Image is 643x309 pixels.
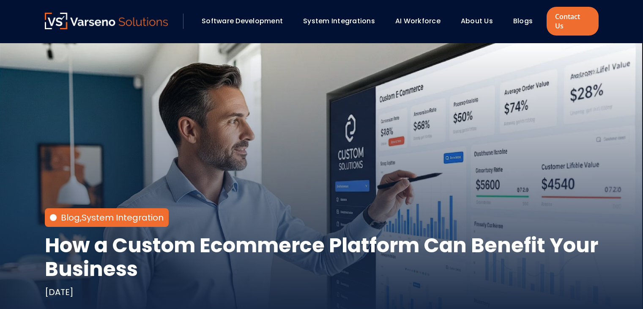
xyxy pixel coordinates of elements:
div: About Us [457,14,505,28]
a: System Integrations [303,16,375,26]
div: System Integrations [299,14,387,28]
div: AI Workforce [391,14,452,28]
a: AI Workforce [395,16,441,26]
div: Blogs [509,14,544,28]
a: System Integration [82,212,164,223]
div: Software Development [197,14,295,28]
a: Varseno Solutions – Product Engineering & IT Services [45,13,168,30]
h1: How a Custom Ecommerce Platform Can Benefit Your Business [45,234,599,281]
a: Contact Us [547,7,598,36]
a: About Us [461,16,493,26]
a: Blogs [513,16,533,26]
div: , [61,212,164,223]
div: [DATE] [45,286,74,298]
a: Software Development [202,16,283,26]
img: Varseno Solutions – Product Engineering & IT Services [45,13,168,29]
a: Blog [61,212,80,223]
